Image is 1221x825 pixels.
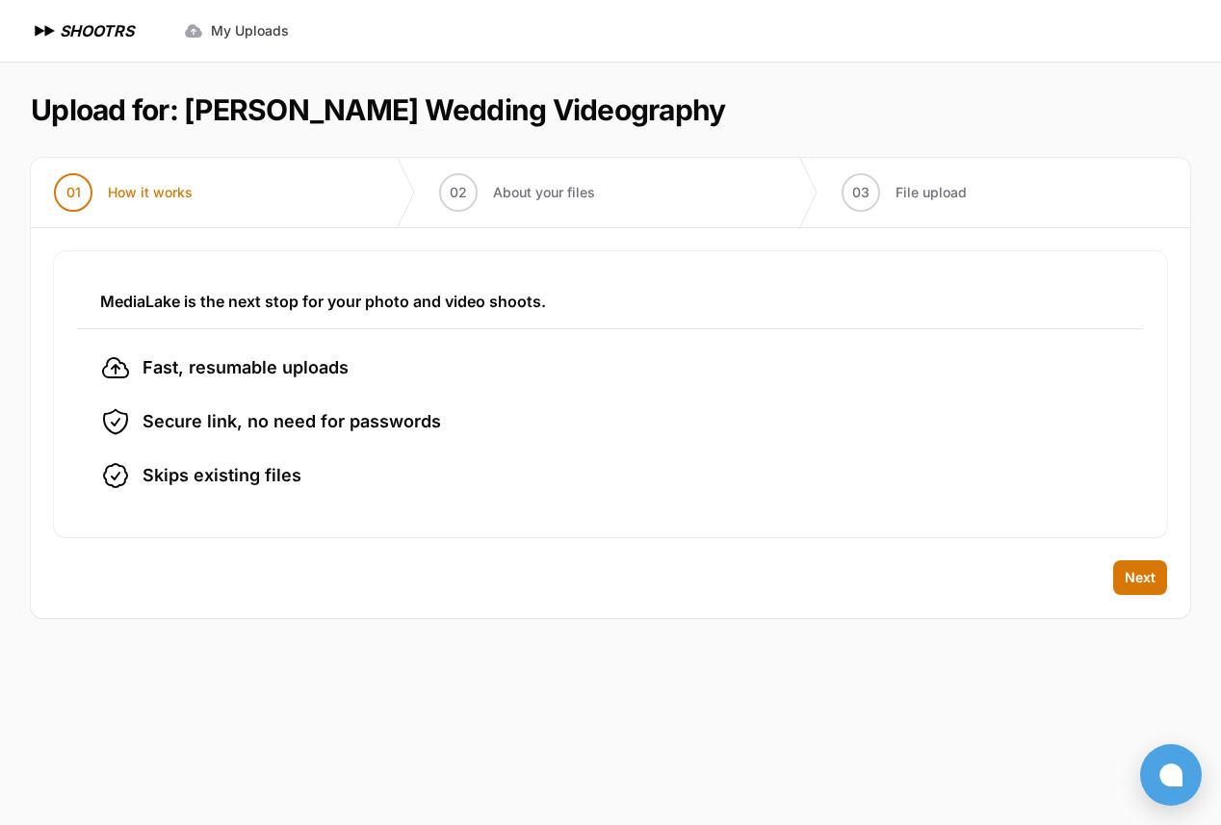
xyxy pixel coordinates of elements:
span: 01 [66,183,81,202]
span: 02 [450,183,467,202]
span: About your files [493,183,595,202]
button: Open chat window [1140,744,1202,806]
span: Secure link, no need for passwords [143,408,441,435]
span: How it works [108,183,193,202]
span: Fast, resumable uploads [143,354,349,381]
a: My Uploads [172,13,300,48]
button: 03 File upload [818,158,990,227]
h3: MediaLake is the next stop for your photo and video shoots. [100,290,1121,313]
span: Skips existing files [143,462,301,489]
span: My Uploads [211,21,289,40]
span: 03 [852,183,870,202]
a: SHOOTRS SHOOTRS [31,19,134,42]
h1: SHOOTRS [60,19,134,42]
span: File upload [896,183,967,202]
button: 02 About your files [416,158,618,227]
button: Next [1113,560,1167,595]
img: SHOOTRS [31,19,60,42]
span: Next [1125,568,1156,587]
h1: Upload for: [PERSON_NAME] Wedding Videography [31,92,725,127]
button: 01 How it works [31,158,216,227]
